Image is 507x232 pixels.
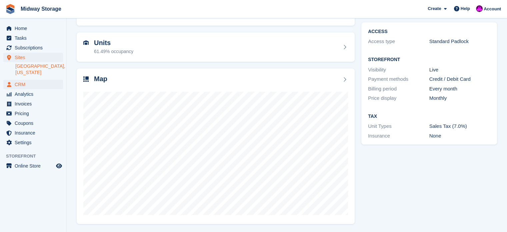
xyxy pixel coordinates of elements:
span: Tasks [15,33,55,43]
h2: Tax [368,114,490,119]
img: stora-icon-8386f47178a22dfd0bd8f6a31ec36ba5ce8667c1dd55bd0f319d3a0aa187defe.svg [5,4,15,14]
span: Help [461,5,470,12]
div: 61.49% occupancy [94,48,133,55]
span: Analytics [15,89,55,99]
a: menu [3,53,63,62]
span: Insurance [15,128,55,138]
span: Coupons [15,119,55,128]
a: menu [3,99,63,108]
h2: Storefront [368,57,490,62]
a: Units 61.49% occupancy [77,32,355,62]
span: Invoices [15,99,55,108]
span: Account [484,6,501,12]
a: Map [77,68,355,224]
span: Storefront [6,153,66,160]
img: unit-icn-7be61d7bf1b0ce9d3e12c5938cc71ed9869f7b940bace4675aadf7bd6d80202e.svg [83,40,89,45]
span: Settings [15,138,55,147]
span: Subscriptions [15,43,55,52]
div: Visibility [368,66,429,74]
span: Online Store [15,161,55,171]
a: menu [3,33,63,43]
div: Every month [429,85,491,93]
div: Unit Types [368,123,429,130]
a: Preview store [55,162,63,170]
div: None [429,132,491,140]
a: menu [3,24,63,33]
div: Price display [368,94,429,102]
span: Pricing [15,109,55,118]
div: Insurance [368,132,429,140]
img: Gordie Sorensen [476,5,483,12]
a: menu [3,43,63,52]
a: menu [3,119,63,128]
div: Credit / Debit Card [429,75,491,83]
a: menu [3,128,63,138]
a: Midway Storage [18,3,64,14]
a: menu [3,109,63,118]
div: Standard Padlock [429,38,491,45]
span: Create [428,5,441,12]
a: [GEOGRAPHIC_DATA], [US_STATE] [15,63,63,76]
div: Monthly [429,94,491,102]
span: Home [15,24,55,33]
a: menu [3,161,63,171]
div: Payment methods [368,75,429,83]
div: Live [429,66,491,74]
div: Sales Tax (7.0%) [429,123,491,130]
span: Sites [15,53,55,62]
h2: ACCESS [368,29,490,34]
a: menu [3,80,63,89]
h2: Units [94,39,133,47]
img: map-icn-33ee37083ee616e46c38cad1a60f524a97daa1e2b2c8c0bc3eb3415660979fc1.svg [83,76,89,82]
h2: Map [94,75,107,83]
a: menu [3,89,63,99]
span: CRM [15,80,55,89]
div: Access type [368,38,429,45]
div: Billing period [368,85,429,93]
a: menu [3,138,63,147]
